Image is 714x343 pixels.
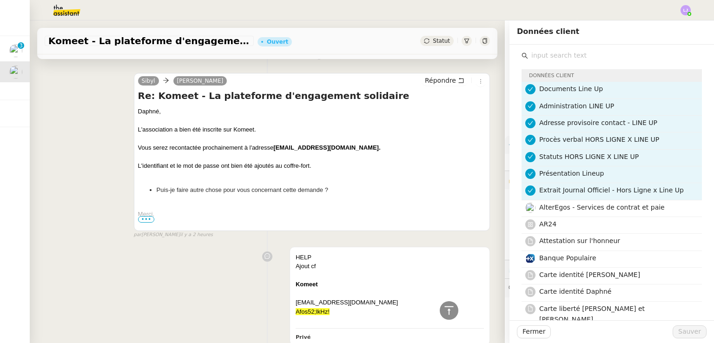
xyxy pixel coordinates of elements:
span: Banque Populaire [539,254,596,262]
div: ⏲️Tâches 20:15 [505,260,714,278]
strong: Komeet [296,281,318,288]
span: il y a 2 heures [336,53,369,61]
p: 3 [19,42,23,51]
div: Vous serez recontactée prochainement à l'adresse [138,143,486,152]
span: il y a 2 heures [180,231,213,239]
span: Komeet - La plateforme d'engagement solidaire [48,36,250,46]
div: HELP [296,253,484,262]
div: ⚙️Procédures [505,136,714,154]
img: users%2FKPVW5uJ7nAf2BaBJPZnFMauzfh73%2Favatar%2FDigitalCollectionThumbnailHandler.jpeg [9,66,22,79]
small: [PERSON_NAME] [290,53,369,61]
nz-badge-sup: 3 [18,42,24,49]
span: Procès verbal HORS LIGNE X LINE UP [539,136,659,143]
img: svg [681,5,691,15]
h4: Re: Komeet - La plateforme d'engagement solidaire [138,89,486,102]
strong: [EMAIL_ADDRESS][DOMAIN_NAME]. [273,144,380,151]
span: 💬 [509,284,585,291]
span: Statuts HORS LIGNE X LINE UP [539,153,639,160]
img: alterergos.extrapaie.net [525,203,535,213]
span: Fermer [522,326,545,337]
span: AR24 [539,220,556,228]
div: Merci, [138,210,486,219]
span: Statut [433,38,450,44]
div: 💬Commentaires 2 [505,279,714,297]
span: ⏲️ [509,265,576,273]
div: Ajout cf [296,262,484,271]
span: ••• [138,216,155,223]
span: Administration LINE UP [539,102,614,110]
button: Sauver [673,325,707,338]
span: Documents Line Up [539,85,603,92]
span: Présentation Lineup [539,170,604,177]
span: par [134,231,142,239]
div: Ouvert [267,39,288,45]
div: 🔐Données client [505,171,714,189]
span: Adresse provisoire contact - LINE UP [539,119,657,126]
span: ⚙️ [509,139,557,150]
span: Données client [517,27,579,36]
div: Données client [522,69,702,82]
input: input search text [528,49,702,62]
span: Afos52;lkHz! [296,308,330,315]
li: Puis-je faire autre chose pour vous concernant cette demande ? [157,185,486,195]
button: Répondre [422,75,468,86]
a: [PERSON_NAME] [173,77,227,85]
button: Fermer [517,325,551,338]
img: users%2FlEKjZHdPaYMNgwXp1mLJZ8r8UFs1%2Favatar%2F1e03ee85-bb59-4f48-8ffa-f076c2e8c285 [9,44,22,57]
img: banquepopulaire.fr [525,253,535,264]
div: Daphné, [138,107,486,116]
span: Carte identité Daphné [539,288,611,295]
span: Carte liberté [PERSON_NAME] et [PERSON_NAME] [539,305,645,323]
div: [EMAIL_ADDRESS][DOMAIN_NAME] [296,298,484,307]
span: par [290,53,297,61]
span: Extrait Journal Officiel - Hors Ligne x Line Up [539,186,684,194]
small: [PERSON_NAME] [134,231,213,239]
div: L'identifiant et le mot de passe ont bien été ajoutés au coffre-fort. [138,161,486,171]
span: Sibyl [142,78,155,84]
span: Carte identité [PERSON_NAME] [539,271,640,278]
span: Répondre [425,76,456,85]
span: Attestation sur l'honneur [539,237,620,244]
span: 🔐 [509,175,569,185]
div: L'association a bien été inscrite sur Komeet. [138,125,486,134]
b: Privé [296,334,311,340]
span: AlterEgos - Services de contrat et paie [539,204,665,211]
